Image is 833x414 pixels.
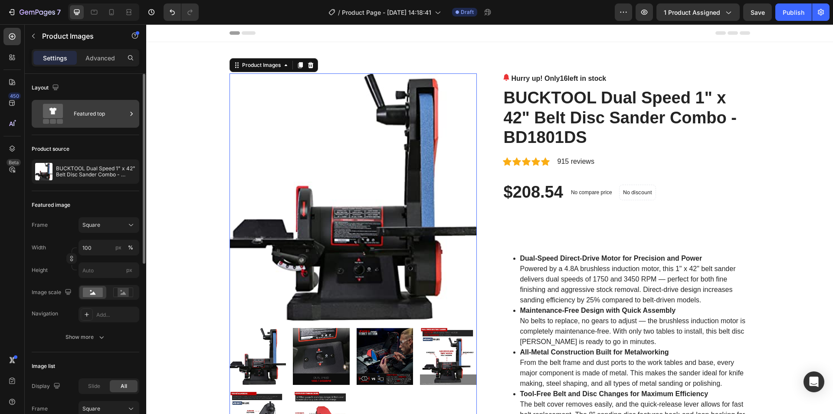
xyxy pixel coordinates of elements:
[94,37,136,45] div: Product Images
[374,366,562,373] strong: Tool-Free Belt and Disc Changes for Maximum Efficiency
[210,304,267,361] img: BUCKTOOL Dual Speed 1" x 42" Belt Disc Sander Combo - BD1801DS
[66,333,106,341] div: Show more
[32,244,46,252] label: Width
[126,267,132,273] span: px
[461,8,474,16] span: Draft
[374,229,604,281] li: Powered by a 4.8A brushless induction motor, this 1" x 42" belt sander delivers dual speeds of 17...
[338,8,340,17] span: /
[425,166,466,171] p: No compare price
[357,157,418,179] div: $208.54
[32,381,62,392] div: Display
[274,304,331,361] img: BUCKTOOL Dual Speed 1" x 42" Belt Disc Sander Combo - BD1801DS
[128,244,133,252] div: %
[365,49,460,60] p: Hurry up! Only left in stock
[85,53,115,63] p: Advanced
[32,201,70,209] div: Featured image
[374,282,530,290] strong: Maintenance-Free Design with Quick Assembly
[3,3,65,21] button: 7
[32,266,48,274] label: Height
[743,3,772,21] button: Save
[374,364,604,406] li: The belt cover removes easily, and the quick-release lever allows for fast belt replacement. The ...
[56,166,136,178] p: BUCKTOOL Dual Speed 1" x 42" Belt Disc Sander Combo - BD1801DS
[32,362,55,370] div: Image list
[477,164,506,172] p: No discount
[43,53,67,63] p: Settings
[164,3,199,21] div: Undo/Redo
[121,382,127,390] span: All
[57,7,61,17] p: 7
[374,281,604,323] li: No belts to replace, no gears to adjust — the brushless induction motor is completely maintenance...
[79,240,139,255] input: px%
[146,24,833,414] iframe: Design area
[411,132,448,142] p: 915 reviews
[414,50,422,58] span: 16
[775,3,812,21] button: Publish
[32,82,61,94] div: Layout
[74,104,127,124] div: Featured top
[32,287,73,298] div: Image scale
[82,405,100,413] span: Square
[7,159,21,166] div: Beta
[374,324,523,331] strong: All-Metal Construction Built for Metalworking
[32,329,139,345] button: Show more
[32,310,58,318] div: Navigation
[32,221,48,229] label: Frame
[656,3,740,21] button: 1 product assigned
[79,262,139,278] input: px
[82,221,100,229] span: Square
[342,8,431,17] span: Product Page - [DATE] 14:18:41
[32,145,69,153] div: Product source
[88,382,100,390] span: Slide
[357,63,604,124] h2: BUCKTOOL Dual Speed 1" x 42" Belt Disc Sander Combo - BD1801DS
[147,304,203,361] img: BUCKTOOL Dual Speed 1" x 42" Belt Disc Sander Combo - BD1801DS
[115,244,121,252] div: px
[664,8,720,17] span: 1 product assigned
[803,371,824,392] div: Open Intercom Messenger
[113,242,124,253] button: %
[79,217,139,233] button: Square
[32,405,48,413] label: Frame
[125,242,136,253] button: px
[35,163,52,180] img: product feature img
[751,9,765,16] span: Save
[42,31,116,41] p: Product Images
[8,93,21,99] div: 450
[374,230,556,238] strong: Dual-Speed Direct-Drive Motor for Precision and Power
[374,323,604,364] li: From the belt frame and dust ports to the work tables and base, every major component is made of ...
[783,8,804,17] div: Publish
[96,311,137,319] div: Add...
